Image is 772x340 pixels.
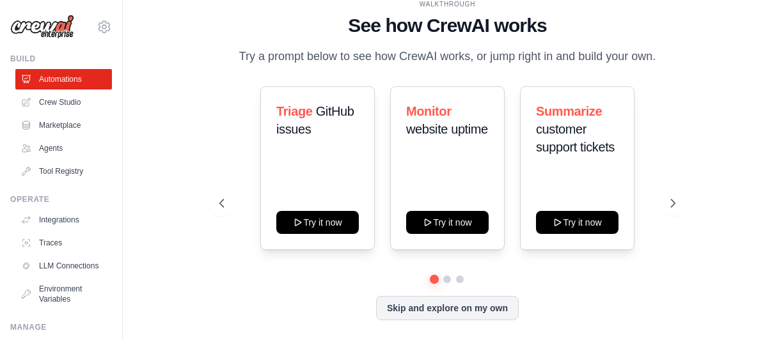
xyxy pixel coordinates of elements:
button: Try it now [536,211,618,234]
button: Try it now [406,211,489,234]
a: Environment Variables [15,279,112,309]
span: Triage [276,104,313,118]
p: Try a prompt below to see how CrewAI works, or jump right in and build your own. [232,47,662,66]
span: GitHub issues [276,104,354,136]
span: Monitor [406,104,452,118]
span: website uptime [406,122,488,136]
iframe: Chat Widget [708,279,772,340]
a: Marketplace [15,115,112,135]
div: Build [10,54,112,64]
a: Automations [15,69,112,89]
div: Manage [10,322,112,332]
a: Integrations [15,210,112,230]
div: Operate [10,194,112,205]
a: Tool Registry [15,161,112,182]
a: LLM Connections [15,256,112,276]
button: Try it now [276,211,359,234]
span: Summarize [536,104,602,118]
a: Crew Studio [15,92,112,112]
button: Skip and explore on my own [376,296,519,320]
a: Traces [15,233,112,253]
span: customer support tickets [536,122,615,154]
img: Logo [10,15,74,39]
h1: See how CrewAI works [219,14,675,37]
a: Agents [15,138,112,158]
